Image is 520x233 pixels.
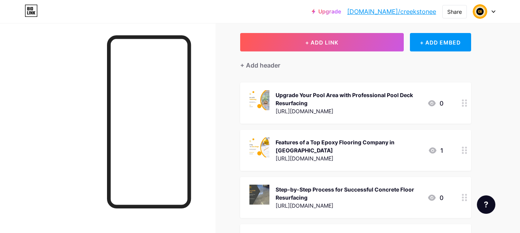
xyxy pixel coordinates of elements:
[473,4,487,19] img: creekstonee
[447,8,462,16] div: Share
[249,185,269,205] img: Step-by-Step Process for Successful Concrete Floor Resurfacing
[276,91,421,107] div: Upgrade Your Pool Area with Professional Pool Deck Resurfacing
[427,99,443,108] div: 0
[276,138,422,154] div: Features of a Top Epoxy Flooring Company in [GEOGRAPHIC_DATA]
[240,33,404,51] button: + ADD LINK
[427,193,443,202] div: 0
[276,107,421,115] div: [URL][DOMAIN_NAME]
[249,90,269,110] img: Upgrade Your Pool Area with Professional Pool Deck Resurfacing
[276,154,422,162] div: [URL][DOMAIN_NAME]
[347,7,436,16] a: [DOMAIN_NAME]/creekstonee
[276,202,421,210] div: [URL][DOMAIN_NAME]
[249,137,269,157] img: Features of a Top Epoxy Flooring Company in San Diego
[305,39,338,46] span: + ADD LINK
[276,185,421,202] div: Step-by-Step Process for Successful Concrete Floor Resurfacing
[312,8,341,15] a: Upgrade
[240,61,280,70] div: + Add header
[428,146,443,155] div: 1
[410,33,471,51] div: + ADD EMBED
